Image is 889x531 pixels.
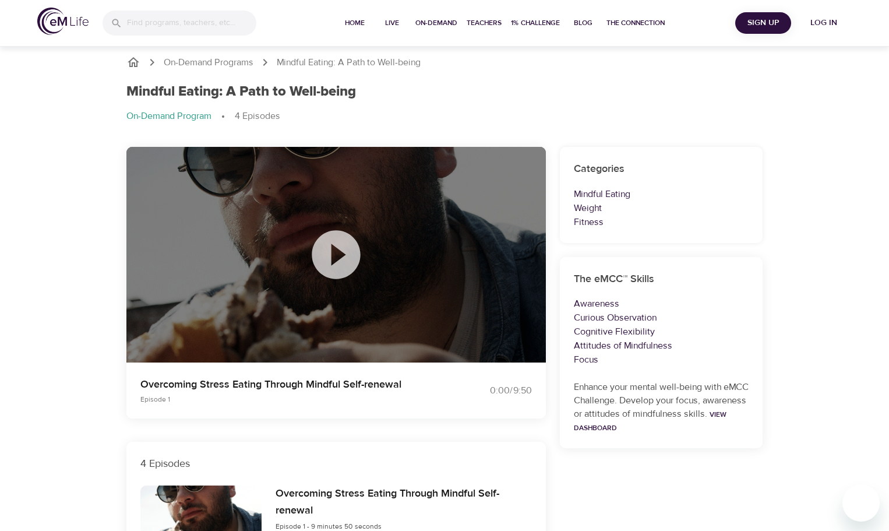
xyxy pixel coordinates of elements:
p: Mindful Eating: A Path to Well-being [277,56,421,69]
button: Log in [796,12,852,34]
p: On-Demand Program [126,110,211,123]
span: Teachers [467,17,502,29]
span: On-Demand [415,17,457,29]
span: The Connection [606,17,665,29]
div: 0:00 / 9:50 [444,384,532,398]
h6: Overcoming Stress Eating Through Mindful Self-renewal [276,486,532,519]
p: Overcoming Stress Eating Through Mindful Self-renewal [140,377,431,392]
p: Cognitive Flexibility [574,325,749,339]
p: Focus [574,353,749,367]
iframe: Button to launch messaging window [842,484,880,522]
h6: The eMCC™ Skills [574,271,749,288]
h1: Mindful Eating: A Path to Well-being [126,83,356,100]
p: Curious Observation [574,311,749,325]
p: Mindful Eating [574,187,749,201]
p: Episode 1 [140,394,431,405]
span: Live [378,17,406,29]
button: Sign Up [735,12,791,34]
h6: Categories [574,161,749,178]
p: Fitness [574,215,749,229]
p: Weight [574,201,749,215]
nav: breadcrumb [126,55,763,69]
span: Log in [800,16,847,30]
span: 1% Challenge [511,17,560,29]
a: On-Demand Programs [164,56,253,69]
p: Enhance your mental well-being with eMCC Challenge. Develop your focus, awareness or attitudes of... [574,381,749,434]
p: 4 Episodes [235,110,280,123]
span: Home [341,17,369,29]
p: Attitudes of Mindfulness [574,339,749,353]
p: 4 Episodes [140,456,532,472]
span: Episode 1 - 9 minutes 50 seconds [276,522,382,531]
input: Find programs, teachers, etc... [127,10,256,36]
img: logo [37,8,89,35]
nav: breadcrumb [126,110,763,124]
span: Blog [569,17,597,29]
span: Sign Up [740,16,786,30]
p: Awareness [574,297,749,311]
